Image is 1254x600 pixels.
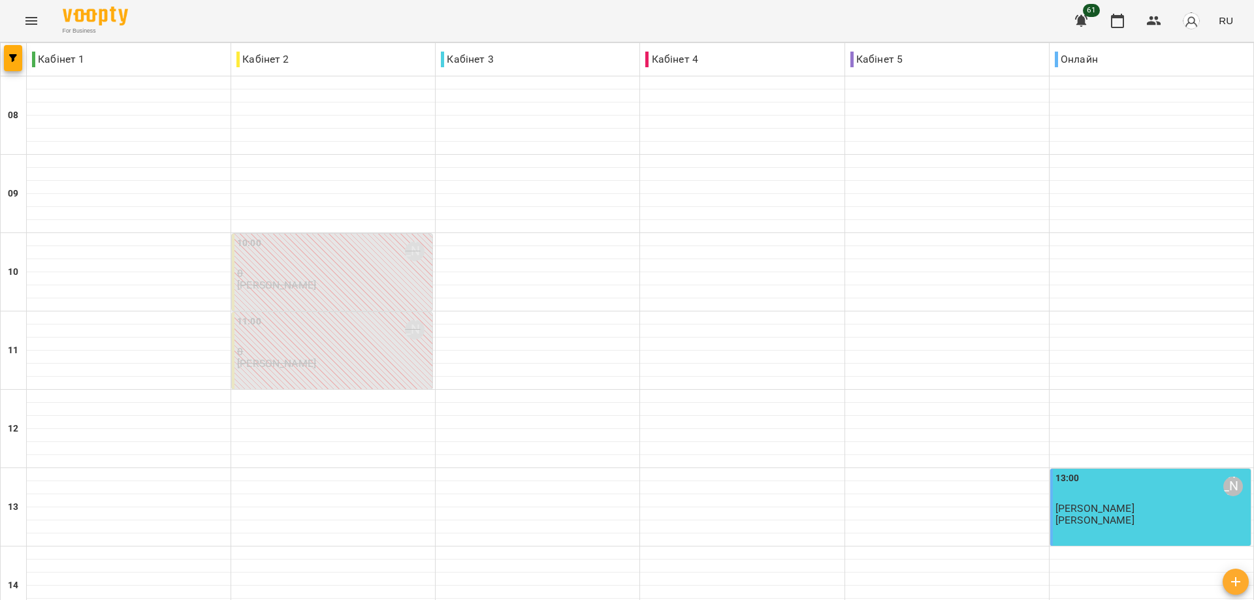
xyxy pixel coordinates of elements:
[237,358,316,369] p: [PERSON_NAME]
[850,52,903,67] p: Кабінет 5
[237,315,261,329] label: 11:00
[16,5,47,37] button: Menu
[1055,514,1134,526] p: [PERSON_NAME]
[1214,8,1238,33] button: RU
[1219,14,1233,27] span: RU
[645,52,698,67] p: Кабінет 4
[8,265,18,279] h6: 10
[237,236,261,251] label: 10:00
[237,346,430,357] p: 0
[1055,471,1080,486] label: 13:00
[1083,4,1100,17] span: 61
[1182,12,1200,30] img: avatar_s.png
[237,268,430,279] p: 0
[441,52,493,67] p: Кабінет 3
[8,578,18,593] h6: 14
[1223,477,1243,496] div: Романюк Олена Олександрівна
[8,422,18,436] h6: 12
[236,52,289,67] p: Кабінет 2
[8,343,18,358] h6: 11
[1055,502,1134,514] span: [PERSON_NAME]
[63,7,128,25] img: Voopty Logo
[405,320,425,339] div: Романюк Олена Олександрівна
[405,242,425,261] div: Маража Єгор Віталійович
[8,500,18,514] h6: 13
[237,279,316,291] p: [PERSON_NAME]
[8,108,18,123] h6: 08
[1223,569,1249,595] button: Добавить урок
[8,187,18,201] h6: 09
[32,52,84,67] p: Кабінет 1
[63,27,128,35] span: For Business
[1055,52,1098,67] p: Онлайн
